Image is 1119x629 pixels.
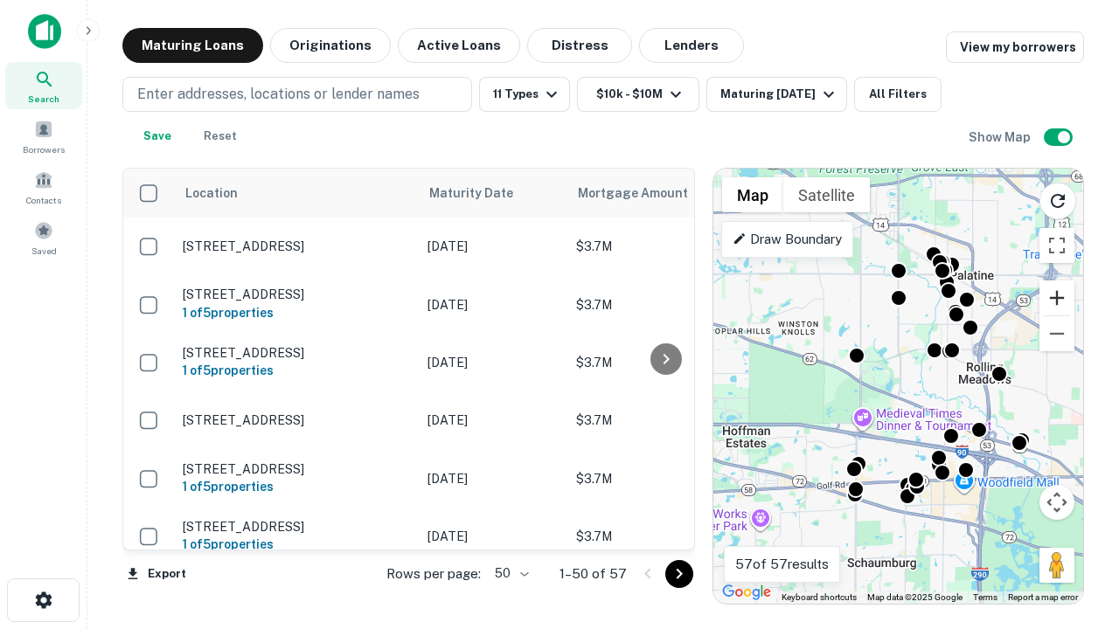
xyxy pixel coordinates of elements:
h6: 1 of 5 properties [183,361,410,380]
h6: Show Map [969,128,1033,147]
span: Search [28,92,59,106]
button: Maturing Loans [122,28,263,63]
a: Report a map error [1008,592,1078,602]
th: Location [174,169,419,218]
th: Mortgage Amount [567,169,760,218]
p: [DATE] [427,411,559,430]
p: $3.7M [576,237,751,256]
div: Maturing [DATE] [720,84,839,105]
button: Export [122,561,191,587]
img: Google [718,581,775,604]
button: Lenders [639,28,744,63]
p: [STREET_ADDRESS] [183,519,410,535]
p: $3.7M [576,411,751,430]
iframe: Chat Widget [1032,489,1119,573]
p: [DATE] [427,353,559,372]
p: [STREET_ADDRESS] [183,345,410,361]
span: Borrowers [23,142,65,156]
button: Enter addresses, locations or lender names [122,77,472,112]
p: 57 of 57 results [735,554,829,575]
p: Enter addresses, locations or lender names [137,84,420,105]
span: Maturity Date [429,183,536,204]
h6: 1 of 5 properties [183,535,410,554]
span: Saved [31,244,57,258]
p: [STREET_ADDRESS] [183,287,410,302]
p: $3.7M [576,527,751,546]
button: 11 Types [479,77,570,112]
p: [DATE] [427,469,559,488]
button: Show satellite imagery [783,177,870,212]
div: 50 [488,561,532,586]
button: Map camera controls [1039,485,1074,520]
p: [DATE] [427,527,559,546]
span: Map data ©2025 Google [867,592,963,602]
button: Keyboard shortcuts [782,591,857,604]
button: Maturing [DATE] [706,77,847,112]
th: Maturity Date [419,169,567,218]
button: $10k - $10M [577,77,699,112]
p: $3.7M [576,469,751,488]
p: [STREET_ADDRESS] [183,238,410,254]
a: Saved [5,214,82,261]
p: Rows per page: [386,563,481,584]
button: Show street map [722,177,783,212]
button: Active Loans [398,28,520,63]
a: Borrowers [5,113,82,160]
a: Terms (opens in new tab) [973,592,997,602]
a: Contacts [5,163,82,211]
a: Open this area in Google Maps (opens a new window) [718,581,775,604]
p: [STREET_ADDRESS] [183,412,410,428]
a: Search [5,62,82,109]
a: View my borrowers [946,31,1084,63]
p: $3.7M [576,295,751,314]
p: Draw Boundary [733,229,842,250]
img: capitalize-icon.png [28,14,61,49]
h6: 1 of 5 properties [183,477,410,496]
p: [DATE] [427,237,559,256]
span: Location [184,183,238,204]
button: All Filters [854,77,942,112]
h6: 1 of 5 properties [183,303,410,322]
p: [STREET_ADDRESS] [183,461,410,477]
div: 0 0 [713,169,1083,604]
button: Go to next page [665,560,693,588]
span: Mortgage Amount [578,183,711,204]
button: Toggle fullscreen view [1039,228,1074,263]
span: Contacts [26,193,61,207]
button: Originations [270,28,391,63]
p: 1–50 of 57 [559,563,627,584]
button: Reload search area [1039,183,1076,219]
button: Zoom out [1039,316,1074,351]
p: $3.7M [576,353,751,372]
button: Reset [192,119,248,154]
button: Save your search to get updates of matches that match your search criteria. [129,119,185,154]
button: Zoom in [1039,280,1074,315]
button: Distress [527,28,632,63]
p: [DATE] [427,295,559,314]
